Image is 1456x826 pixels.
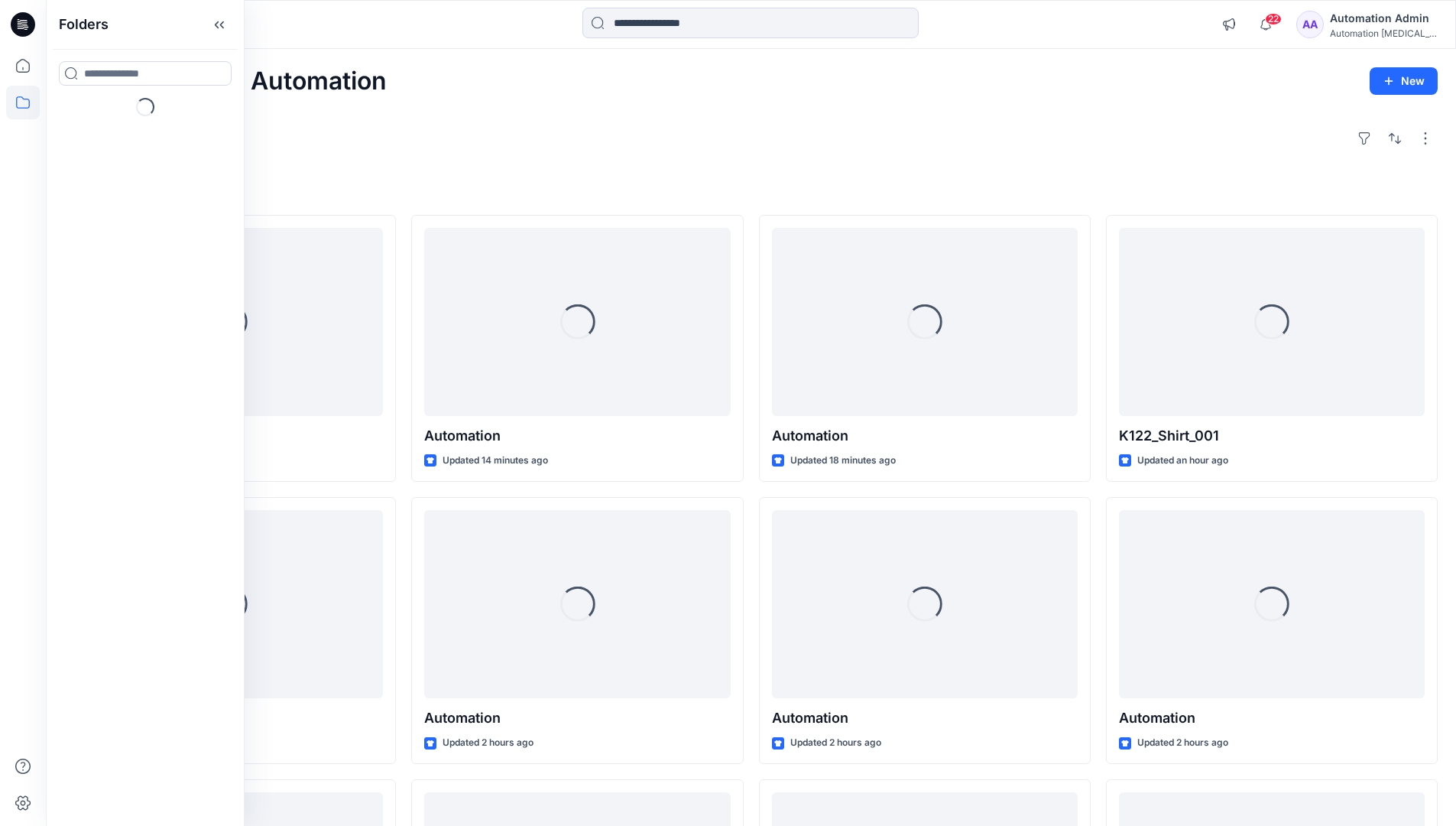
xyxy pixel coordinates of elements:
[1265,13,1282,25] span: 22
[424,425,730,447] p: Automation
[1330,9,1437,28] div: Automation Admin
[1296,11,1324,38] div: AA
[790,453,896,469] p: Updated 18 minutes ago
[1330,28,1437,39] div: Automation [MEDICAL_DATA]...
[1119,707,1425,729] p: Automation
[443,735,533,751] p: Updated 2 hours ago
[1370,67,1438,95] button: New
[1119,425,1425,447] p: K122_Shirt_001
[1137,453,1228,469] p: Updated an hour ago
[64,181,1438,200] h4: Styles
[772,425,1078,447] p: Automation
[772,707,1078,729] p: Automation
[443,453,548,469] p: Updated 14 minutes ago
[1137,735,1228,751] p: Updated 2 hours ago
[790,735,881,751] p: Updated 2 hours ago
[424,707,730,729] p: Automation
